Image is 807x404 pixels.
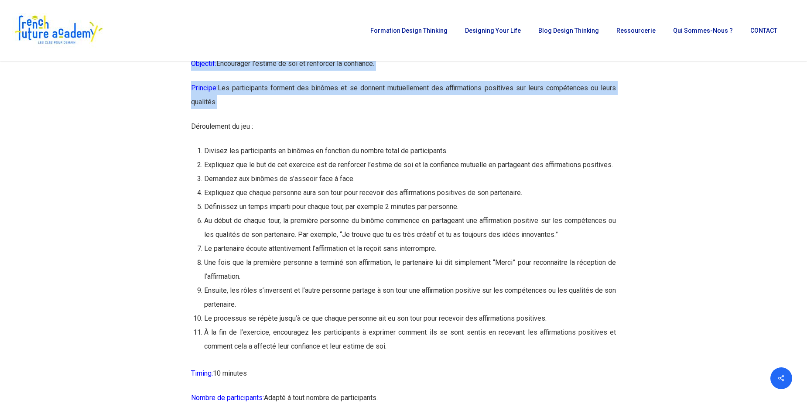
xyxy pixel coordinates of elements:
[612,27,660,34] a: Ressourcerie
[191,84,218,92] span: Principe:
[534,27,603,34] a: Blog Design Thinking
[204,242,616,256] li: Le partenaire écoute attentivement l’affirmation et la reçoit sans interrompre.
[204,172,616,186] li: Demandez aux binômes de s’asseoir face à face.
[12,13,104,48] img: French Future Academy
[191,59,216,68] span: Objectif:
[204,200,616,214] li: Définissez un temps imparti pour chaque tour, par exemple 2 minutes par personne.
[616,27,656,34] span: Ressourcerie
[673,27,733,34] span: Qui sommes-nous ?
[204,325,616,353] li: À la fin de l’exercice, encouragez les participants à exprimer comment ils se sont sentis en rece...
[204,186,616,200] li: Expliquez que chaque personne aura son tour pour recevoir des affirmations positives de son parte...
[366,27,452,34] a: Formation Design Thinking
[746,27,782,34] a: CONTACT
[750,27,777,34] span: CONTACT
[191,57,616,81] p: Encourager l’estime de soi et renforcer la confiance.
[191,369,213,377] span: Timing:
[204,158,616,172] li: Expliquez que le but de cet exercice est de renforcer l’estime de soi et la confiance mutuelle en...
[191,81,616,120] p: Les participants forment des binômes et se donnent mutuellement des affirmations positives sur le...
[204,214,616,242] li: Au début de chaque tour, la première personne du binôme commence en partageant une affirmation po...
[191,394,264,402] span: Nombre de participants:
[204,284,616,312] li: Ensuite, les rôles s’inversent et l’autre personne partage à son tour une affirmation positive su...
[669,27,737,34] a: Qui sommes-nous ?
[204,312,616,325] li: Le processus se répète jusqu’à ce que chaque personne ait eu son tour pour recevoir des affirmati...
[204,256,616,284] li: Une fois que la première personne a terminé son affirmation, le partenaire lui dit simplement “Me...
[191,120,616,144] p: Déroulement du jeu :
[370,27,448,34] span: Formation Design Thinking
[538,27,599,34] span: Blog Design Thinking
[204,144,616,158] li: Divisez les participants en binômes en fonction du nombre total de participants.
[461,27,525,34] a: Designing Your Life
[465,27,521,34] span: Designing Your Life
[191,366,616,391] p: 10 minutes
